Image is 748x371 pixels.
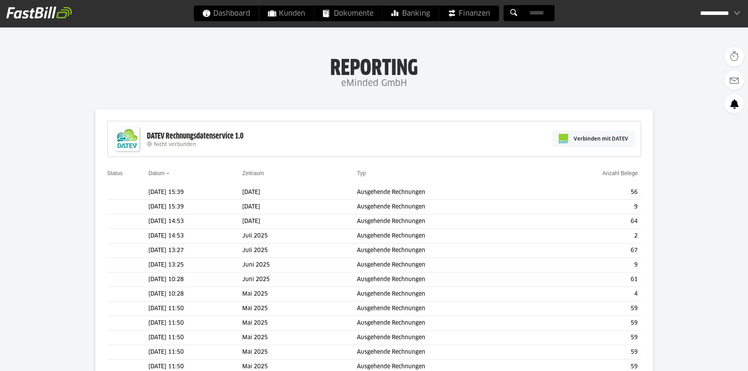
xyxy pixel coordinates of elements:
[357,200,538,214] td: Ausgehende Rechnungen
[538,214,641,229] td: 64
[148,302,242,316] td: [DATE] 11:50
[538,258,641,272] td: 9
[538,272,641,287] td: 61
[79,55,669,76] h1: Reporting
[259,5,314,21] a: Kunden
[357,331,538,345] td: Ausgehende Rechnungen
[194,5,259,21] a: Dashboard
[538,185,641,200] td: 56
[242,200,357,214] td: [DATE]
[314,5,382,21] a: Dokumente
[268,5,305,21] span: Kunden
[242,345,357,360] td: Mai 2025
[148,258,242,272] td: [DATE] 13:25
[552,130,635,147] a: Verbinden mit DATEV
[538,316,641,331] td: 59
[242,272,357,287] td: Juni 2025
[148,229,242,243] td: [DATE] 14:53
[574,135,628,143] span: Verbinden mit DATEV
[357,272,538,287] td: Ausgehende Rechnungen
[538,287,641,302] td: 4
[148,185,242,200] td: [DATE] 15:39
[357,170,366,176] a: Typ
[202,5,250,21] span: Dashboard
[154,142,196,147] span: Nicht verbunden
[688,347,740,367] iframe: Öffnet ein Widget, in dem Sie weitere Informationen finden
[538,200,641,214] td: 9
[242,214,357,229] td: [DATE]
[538,302,641,316] td: 59
[148,331,242,345] td: [DATE] 11:50
[242,229,357,243] td: Juli 2025
[602,170,638,176] a: Anzahl Belege
[148,316,242,331] td: [DATE] 11:50
[107,170,123,176] a: Status
[357,258,538,272] td: Ausgehende Rechnungen
[242,243,357,258] td: Juli 2025
[242,331,357,345] td: Mai 2025
[148,214,242,229] td: [DATE] 14:53
[357,229,538,243] td: Ausgehende Rechnungen
[242,185,357,200] td: [DATE]
[242,316,357,331] td: Mai 2025
[559,134,568,143] img: pi-datev-logo-farbig-24.svg
[538,243,641,258] td: 67
[166,173,171,174] img: sort_desc.gif
[391,5,430,21] span: Banking
[148,287,242,302] td: [DATE] 10:28
[538,331,641,345] td: 59
[538,345,641,360] td: 59
[357,316,538,331] td: Ausgehende Rechnungen
[357,287,538,302] td: Ausgehende Rechnungen
[357,345,538,360] td: Ausgehende Rechnungen
[242,258,357,272] td: Juni 2025
[439,5,499,21] a: Finanzen
[148,200,242,214] td: [DATE] 15:39
[242,302,357,316] td: Mai 2025
[148,170,165,176] a: Datum
[147,131,243,141] div: DATEV Rechnungsdatenservice 1.0
[148,345,242,360] td: [DATE] 11:50
[357,243,538,258] td: Ausgehende Rechnungen
[357,185,538,200] td: Ausgehende Rechnungen
[112,123,143,155] img: DATEV-Datenservice Logo
[242,170,264,176] a: Zeitraum
[6,6,72,19] img: fastbill_logo_white.png
[148,272,242,287] td: [DATE] 10:28
[448,5,490,21] span: Finanzen
[382,5,439,21] a: Banking
[357,214,538,229] td: Ausgehende Rechnungen
[323,5,373,21] span: Dokumente
[148,243,242,258] td: [DATE] 13:27
[538,229,641,243] td: 2
[357,302,538,316] td: Ausgehende Rechnungen
[242,287,357,302] td: Mai 2025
